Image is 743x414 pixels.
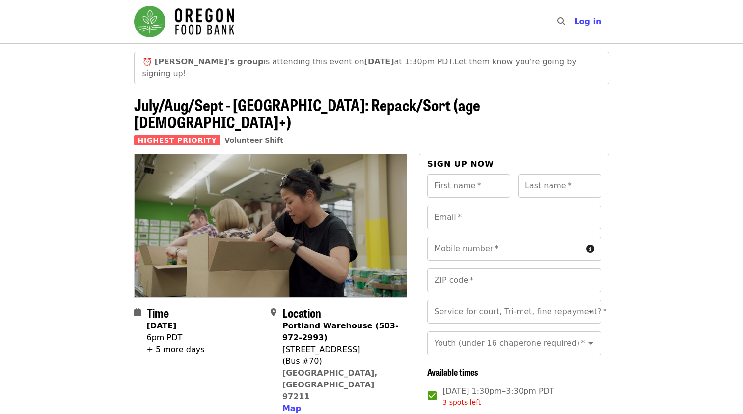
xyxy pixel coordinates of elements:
a: Volunteer Shift [224,136,283,144]
img: July/Aug/Sept - Portland: Repack/Sort (age 8+) organized by Oregon Food Bank [135,154,407,297]
span: Highest Priority [134,135,221,145]
i: map-marker-alt icon [271,308,276,317]
img: Oregon Food Bank - Home [134,6,234,37]
span: 3 spots left [442,398,481,406]
span: is attending this event on at 1:30pm PDT. [155,57,455,66]
input: Search [571,10,579,33]
span: Time [147,304,169,321]
input: Last name [518,174,601,198]
strong: [DATE] [147,321,177,330]
i: search icon [557,17,565,26]
input: ZIP code [427,268,601,292]
input: Mobile number [427,237,582,261]
input: First name [427,174,510,198]
span: Log in [574,17,601,26]
span: Available times [427,365,478,378]
i: circle-info icon [586,244,594,254]
span: Map [282,404,301,413]
span: Sign up now [427,159,494,169]
strong: [PERSON_NAME]'s group [155,57,264,66]
button: Open [584,305,598,319]
div: + 5 more days [147,344,205,355]
i: calendar icon [134,308,141,317]
span: July/Aug/Sept - [GEOGRAPHIC_DATA]: Repack/Sort (age [DEMOGRAPHIC_DATA]+) [134,93,480,133]
span: [DATE] 1:30pm–3:30pm PDT [442,385,554,408]
a: [GEOGRAPHIC_DATA], [GEOGRAPHIC_DATA] 97211 [282,368,378,401]
div: (Bus #70) [282,355,399,367]
span: Location [282,304,321,321]
input: Email [427,206,601,229]
span: clock emoji [142,57,152,66]
button: Log in [566,12,609,31]
div: 6pm PDT [147,332,205,344]
button: Open [584,336,598,350]
strong: [DATE] [364,57,394,66]
strong: Portland Warehouse (503-972-2993) [282,321,399,342]
div: [STREET_ADDRESS] [282,344,399,355]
